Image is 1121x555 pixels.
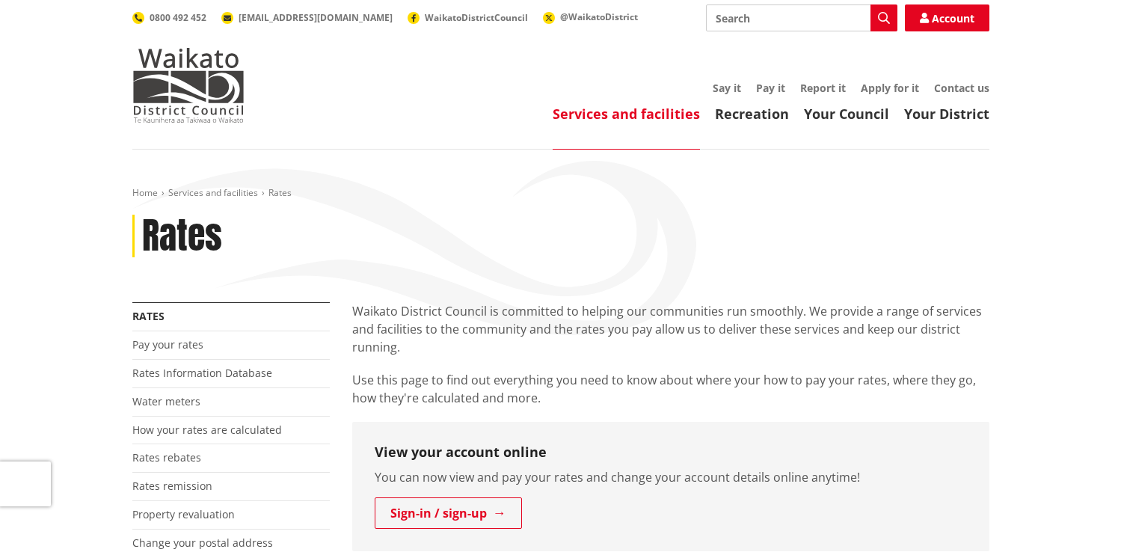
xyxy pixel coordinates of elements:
a: Pay your rates [132,337,203,352]
a: Rates Information Database [132,366,272,380]
a: @WaikatoDistrict [543,10,638,23]
a: Account [905,4,989,31]
input: Search input [706,4,897,31]
span: WaikatoDistrictCouncil [425,11,528,24]
h3: View your account online [375,444,967,461]
a: How your rates are calculated [132,423,282,437]
a: Change your postal address [132,536,273,550]
a: Home [132,186,158,199]
p: You can now view and pay your rates and change your account details online anytime! [375,468,967,486]
a: Your Council [804,105,889,123]
a: Sign-in / sign-up [375,497,522,529]
a: Contact us [934,81,989,95]
span: [EMAIL_ADDRESS][DOMAIN_NAME] [239,11,393,24]
a: Pay it [756,81,785,95]
a: [EMAIL_ADDRESS][DOMAIN_NAME] [221,11,393,24]
a: Rates remission [132,479,212,493]
a: WaikatoDistrictCouncil [408,11,528,24]
a: Rates rebates [132,450,201,464]
a: 0800 492 452 [132,11,206,24]
a: Property revaluation [132,507,235,521]
a: Apply for it [861,81,919,95]
a: Rates [132,309,165,323]
a: Water meters [132,394,200,408]
a: Say it [713,81,741,95]
nav: breadcrumb [132,187,989,200]
span: @WaikatoDistrict [560,10,638,23]
span: 0800 492 452 [150,11,206,24]
a: Report it [800,81,846,95]
p: Waikato District Council is committed to helping our communities run smoothly. We provide a range... [352,302,989,356]
h1: Rates [142,215,222,258]
a: Your District [904,105,989,123]
span: Rates [268,186,292,199]
p: Use this page to find out everything you need to know about where your how to pay your rates, whe... [352,371,989,407]
a: Services and facilities [553,105,700,123]
a: Services and facilities [168,186,258,199]
a: Recreation [715,105,789,123]
img: Waikato District Council - Te Kaunihera aa Takiwaa o Waikato [132,48,245,123]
